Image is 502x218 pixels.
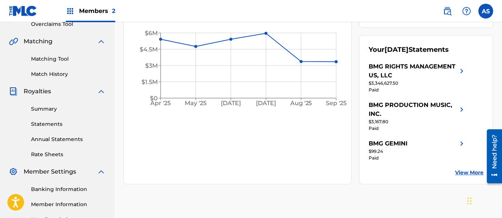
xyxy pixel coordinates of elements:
[385,46,409,54] span: [DATE]
[457,101,466,118] img: right chevron icon
[112,7,115,14] span: 2
[369,148,466,155] div: $99.24
[24,87,51,96] span: Royalties
[185,100,207,107] tspan: May '25
[256,100,276,107] tspan: [DATE]
[24,37,52,46] span: Matching
[369,80,466,87] div: $3,346,627.50
[145,30,158,37] tspan: $6M
[369,155,466,161] div: Paid
[150,95,158,102] tspan: $0
[457,139,466,148] img: right chevron icon
[440,4,455,19] a: Public Search
[31,185,106,193] a: Banking Information
[369,118,466,125] div: $3,167.80
[9,6,37,16] img: MLC Logo
[369,101,466,132] a: BMG PRODUCTION MUSIC, INC.right chevron icon$3,167.80Paid
[31,105,106,113] a: Summary
[9,87,18,96] img: Royalties
[221,100,241,107] tspan: [DATE]
[369,139,407,148] div: BMG GEMINI
[465,182,502,218] iframe: Chat Widget
[462,7,471,16] img: help
[31,201,106,208] a: Member Information
[369,62,457,80] div: BMG RIGHTS MANAGEMENT US, LLC
[326,100,347,107] tspan: Sep '25
[31,120,106,128] a: Statements
[150,100,171,107] tspan: Apr '25
[369,87,466,93] div: Paid
[66,7,75,16] img: Top Rightsholders
[369,101,457,118] div: BMG PRODUCTION MUSIC, INC.
[9,167,18,176] img: Member Settings
[97,37,106,46] img: expand
[31,135,106,143] a: Annual Statements
[31,151,106,158] a: Rate Sheets
[31,55,106,63] a: Matching Tool
[369,125,466,132] div: Paid
[31,70,106,78] a: Match History
[9,37,18,46] img: Matching
[369,45,449,55] div: Your Statements
[481,127,502,186] iframe: Resource Center
[24,167,76,176] span: Member Settings
[467,190,472,212] div: Drag
[141,78,158,85] tspan: $1.5M
[369,139,466,161] a: BMG GEMINIright chevron icon$99.24Paid
[290,100,312,107] tspan: Aug '25
[443,7,452,16] img: search
[457,62,466,80] img: right chevron icon
[140,46,158,53] tspan: $4.5M
[97,167,106,176] img: expand
[145,62,158,69] tspan: $3M
[79,7,115,15] span: Members
[369,62,466,93] a: BMG RIGHTS MANAGEMENT US, LLCright chevron icon$3,346,627.50Paid
[455,169,484,177] a: View More
[31,20,106,28] a: Overclaims Tool
[97,87,106,96] img: expand
[478,4,493,19] div: User Menu
[459,4,474,19] div: Help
